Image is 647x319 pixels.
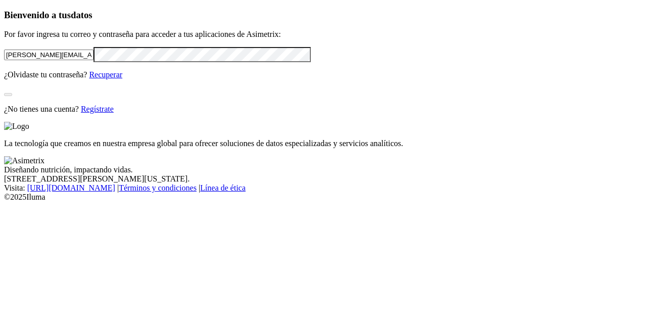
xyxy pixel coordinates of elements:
[89,70,122,79] a: Recuperar
[81,105,114,113] a: Regístrate
[200,184,246,192] a: Línea de ética
[4,122,29,131] img: Logo
[4,10,643,21] h3: Bienvenido a tus
[4,105,643,114] p: ¿No tienes una cuenta?
[71,10,93,20] span: datos
[4,30,643,39] p: Por favor ingresa tu correo y contraseña para acceder a tus aplicaciones de Asimetrix:
[4,139,643,148] p: La tecnología que creamos en nuestra empresa global para ofrecer soluciones de datos especializad...
[4,174,643,184] div: [STREET_ADDRESS][PERSON_NAME][US_STATE].
[4,50,94,60] input: Tu correo
[4,70,643,79] p: ¿Olvidaste tu contraseña?
[119,184,197,192] a: Términos y condiciones
[27,184,115,192] a: [URL][DOMAIN_NAME]
[4,193,643,202] div: © 2025 Iluma
[4,156,44,165] img: Asimetrix
[4,165,643,174] div: Diseñando nutrición, impactando vidas.
[4,184,643,193] div: Visita : | |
